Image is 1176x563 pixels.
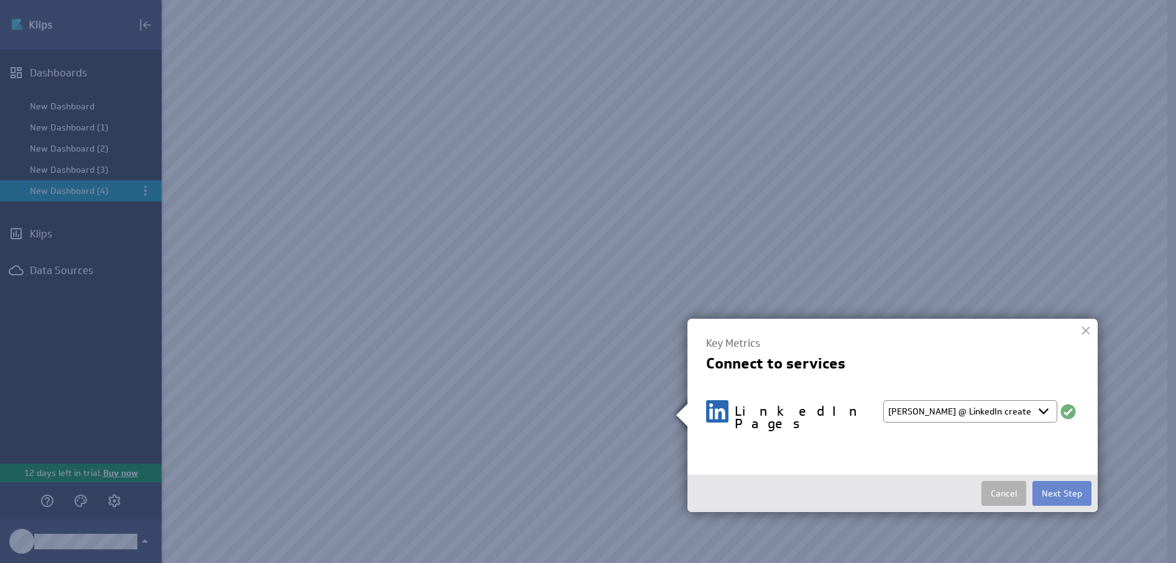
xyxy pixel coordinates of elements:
button: Cancel [981,481,1026,506]
div: Account connected successfully. [1057,400,1079,423]
div: Connect to services [706,357,1079,370]
span: LinkedIn Pages [735,406,871,430]
img: image1927158031853539236.png [706,400,728,423]
h4: Key Metrics [706,337,1079,350]
button: Next Step [1032,481,1091,506]
select: Last authorized on Oct 14 at 2025 at 4:17 AM EDT [883,400,1057,423]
